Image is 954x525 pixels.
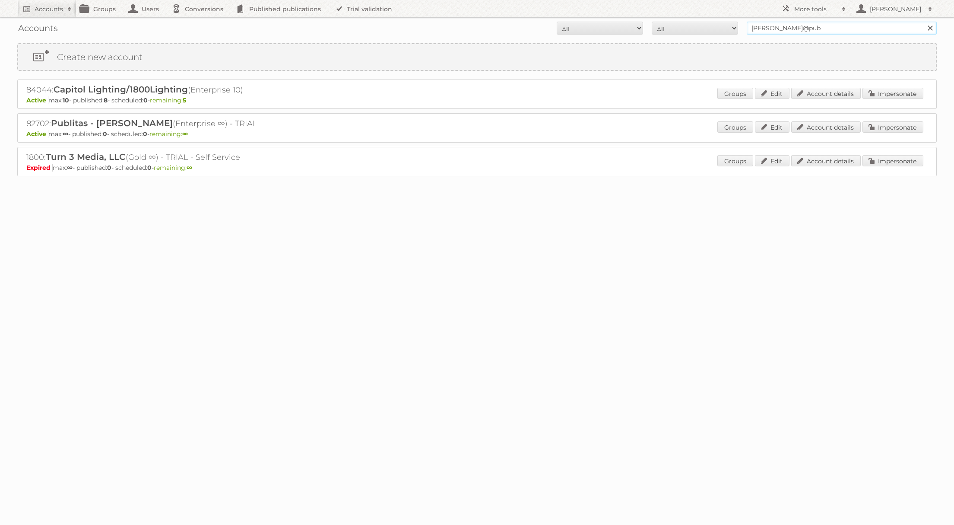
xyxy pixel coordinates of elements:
strong: 0 [107,164,111,172]
h2: 82702: (Enterprise ∞) - TRIAL [26,118,329,129]
a: Impersonate [862,155,923,166]
strong: ∞ [187,164,192,172]
strong: 0 [103,130,107,138]
a: Groups [717,121,753,133]
h2: 1800: (Gold ∞) - TRIAL - Self Service [26,152,329,163]
p: max: - published: - scheduled: - [26,164,928,172]
span: Active [26,130,48,138]
a: Create new account [18,44,936,70]
a: Edit [755,121,789,133]
h2: 84044: (Enterprise 10) [26,84,329,95]
h2: [PERSON_NAME] [868,5,924,13]
a: Impersonate [862,88,923,99]
a: Edit [755,88,789,99]
span: remaining: [150,96,186,104]
span: Expired [26,164,53,172]
strong: 5 [183,96,186,104]
strong: 0 [147,164,152,172]
p: max: - published: - scheduled: - [26,96,928,104]
strong: 8 [104,96,108,104]
p: max: - published: - scheduled: - [26,130,928,138]
h2: More tools [794,5,837,13]
span: remaining: [154,164,192,172]
a: Impersonate [862,121,923,133]
a: Edit [755,155,789,166]
h2: Accounts [35,5,63,13]
span: Capitol Lighting/1800Lighting [54,84,188,95]
span: Active [26,96,48,104]
a: Account details [791,155,861,166]
strong: ∞ [182,130,188,138]
span: Turn 3 Media, LLC [46,152,126,162]
strong: 0 [143,96,148,104]
strong: 10 [63,96,69,104]
a: Groups [717,155,753,166]
strong: 0 [143,130,147,138]
span: Publitas - [PERSON_NAME] [51,118,173,128]
span: remaining: [149,130,188,138]
a: Account details [791,121,861,133]
strong: ∞ [63,130,68,138]
strong: ∞ [67,164,73,172]
a: Account details [791,88,861,99]
a: Groups [717,88,753,99]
